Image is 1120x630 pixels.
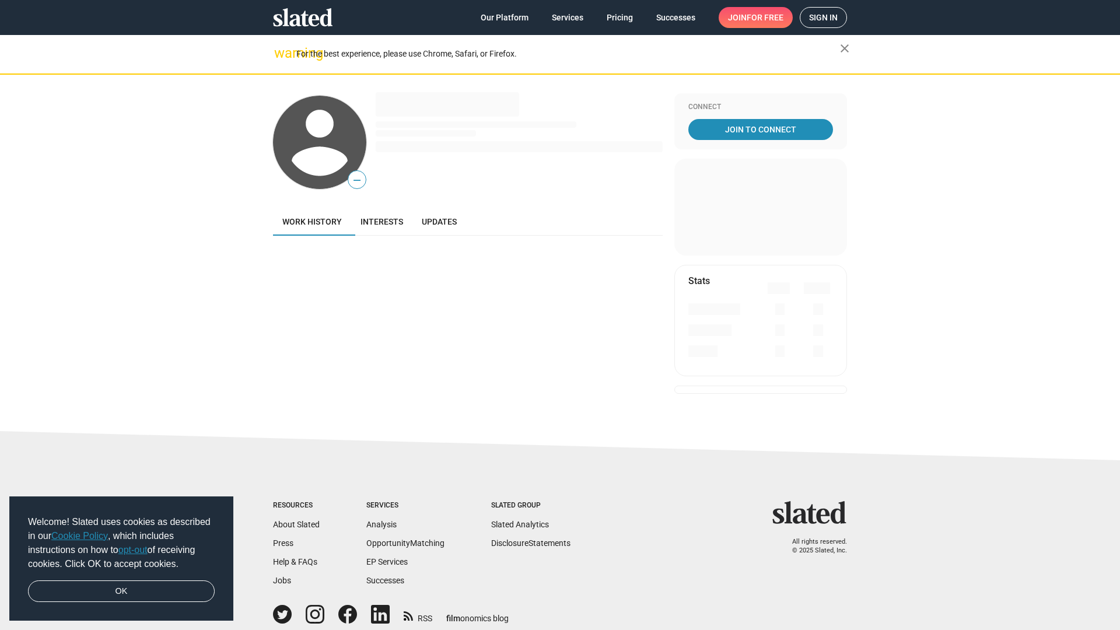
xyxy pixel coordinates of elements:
[656,7,695,28] span: Successes
[747,7,783,28] span: for free
[366,557,408,566] a: EP Services
[691,119,831,140] span: Join To Connect
[282,217,342,226] span: Work history
[728,7,783,28] span: Join
[446,614,460,623] span: film
[9,496,233,621] div: cookieconsent
[552,7,583,28] span: Services
[422,217,457,226] span: Updates
[28,515,215,571] span: Welcome! Slated uses cookies as described in our , which includes instructions on how to of recei...
[647,7,705,28] a: Successes
[780,538,847,555] p: All rights reserved. © 2025 Slated, Inc.
[688,119,833,140] a: Join To Connect
[688,103,833,112] div: Connect
[471,7,538,28] a: Our Platform
[118,545,148,555] a: opt-out
[366,576,404,585] a: Successes
[491,501,570,510] div: Slated Group
[491,538,570,548] a: DisclosureStatements
[688,275,710,287] mat-card-title: Stats
[404,606,432,624] a: RSS
[838,41,852,55] mat-icon: close
[800,7,847,28] a: Sign in
[366,538,444,548] a: OpportunityMatching
[542,7,593,28] a: Services
[446,604,509,624] a: filmonomics blog
[481,7,528,28] span: Our Platform
[597,7,642,28] a: Pricing
[273,576,291,585] a: Jobs
[809,8,838,27] span: Sign in
[360,217,403,226] span: Interests
[412,208,466,236] a: Updates
[607,7,633,28] span: Pricing
[28,580,215,603] a: dismiss cookie message
[366,501,444,510] div: Services
[719,7,793,28] a: Joinfor free
[273,557,317,566] a: Help & FAQs
[273,520,320,529] a: About Slated
[273,501,320,510] div: Resources
[51,531,108,541] a: Cookie Policy
[351,208,412,236] a: Interests
[491,520,549,529] a: Slated Analytics
[273,208,351,236] a: Work history
[273,538,293,548] a: Press
[296,46,840,62] div: For the best experience, please use Chrome, Safari, or Firefox.
[274,46,288,60] mat-icon: warning
[366,520,397,529] a: Analysis
[348,173,366,188] span: —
